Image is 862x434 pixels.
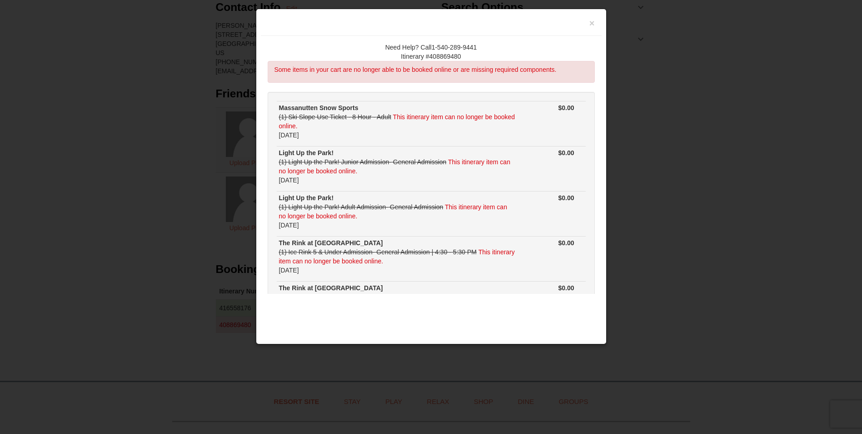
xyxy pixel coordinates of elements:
[558,149,574,156] strong: $0.00
[279,113,391,121] s: (1) Ski Slope Use Ticket - 8 Hour - Adult
[268,43,595,61] div: Need Help? Call1-540-289-9441 Itinerary #408869480
[589,19,595,28] button: ×
[279,203,443,211] s: (1) Light Up the Park! Adult Admission- General Admission
[558,239,574,247] strong: $0.00
[279,158,447,166] s: (1) Light Up the Park! Junior Admission- General Admission
[279,283,515,320] div: [DATE]
[279,239,383,247] strong: The Rink at [GEOGRAPHIC_DATA]
[279,293,447,301] s: (1) Ice Rink Admission- General Admission | 4:30 - 5:30 PM
[279,194,334,202] strong: Light Up the Park!
[279,104,359,111] strong: Massanutten Snow Sports
[558,104,574,111] strong: $0.00
[279,148,515,185] div: [DATE]
[279,113,515,130] span: This itinerary item can no longer be booked online.
[279,284,383,292] strong: The Rink at [GEOGRAPHIC_DATA]
[558,194,574,202] strong: $0.00
[279,238,515,275] div: [DATE]
[279,248,477,256] s: (1) Ice Rink 5 & Under Admission- General Admission | 4:30 - 5:30 PM
[279,149,334,156] strong: Light Up the Park!
[558,284,574,292] strong: $0.00
[274,65,578,74] p: Some items in your cart are no longer able to be booked online or are missing required components.
[279,103,515,140] div: [DATE]
[279,193,515,230] div: [DATE]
